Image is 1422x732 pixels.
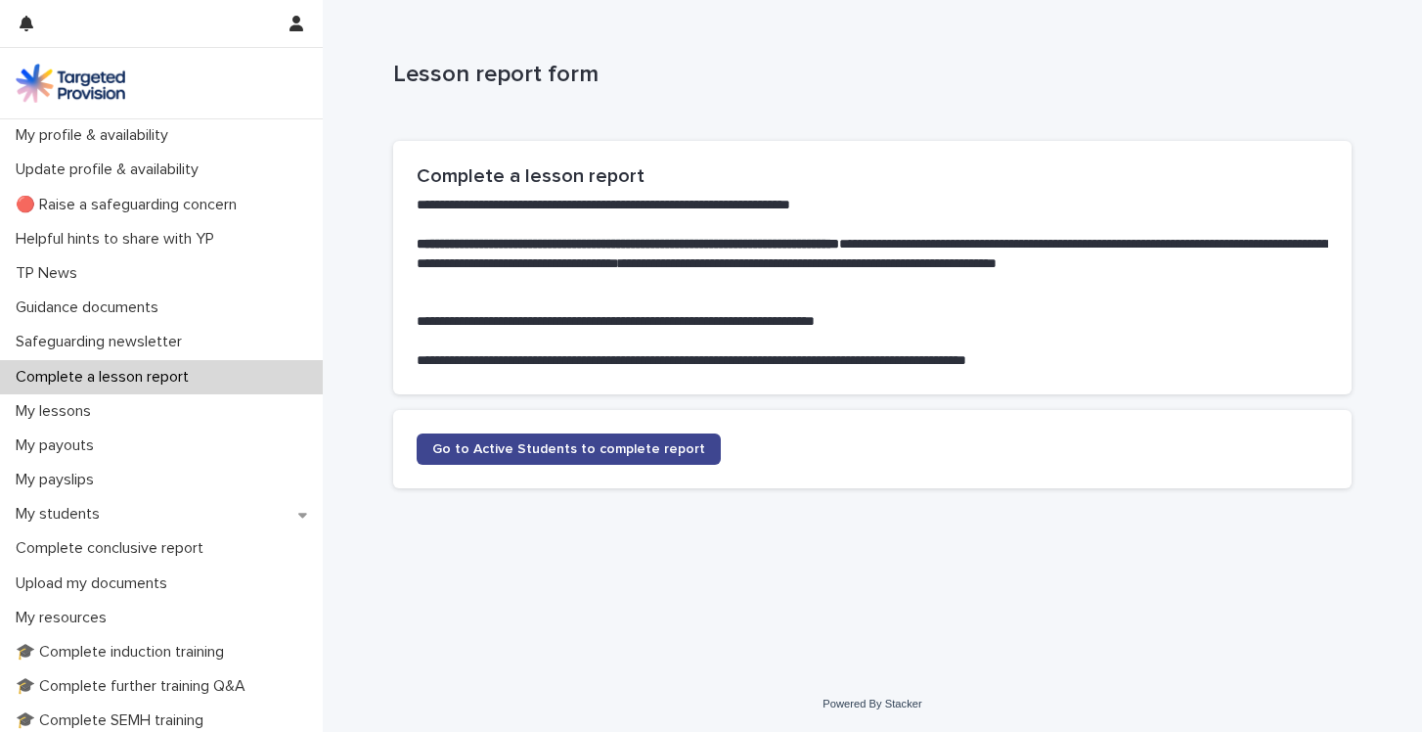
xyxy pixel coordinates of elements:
p: Upload my documents [8,574,183,593]
p: My payouts [8,436,110,455]
p: Update profile & availability [8,160,214,179]
p: 🎓 Complete SEMH training [8,711,219,730]
p: Complete a lesson report [8,368,204,387]
p: Lesson report form [393,61,1344,89]
span: Go to Active Students to complete report [432,442,705,456]
a: Powered By Stacker [822,698,921,709]
p: Safeguarding newsletter [8,333,198,351]
p: Helpful hints to share with YP [8,230,230,249]
p: 🔴 Raise a safeguarding concern [8,196,252,214]
p: My students [8,505,115,524]
p: 🎓 Complete induction training [8,643,240,662]
a: Go to Active Students to complete report [417,434,721,465]
p: TP News [8,264,93,283]
h2: Complete a lesson report [417,164,1328,188]
p: My lessons [8,402,107,421]
p: My profile & availability [8,126,184,145]
p: 🎓 Complete further training Q&A [8,677,261,696]
img: M5nRWzHhSzIhMunXDL62 [16,64,125,103]
p: My payslips [8,471,110,489]
p: Complete conclusive report [8,539,219,558]
p: My resources [8,609,122,627]
p: Guidance documents [8,298,174,317]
